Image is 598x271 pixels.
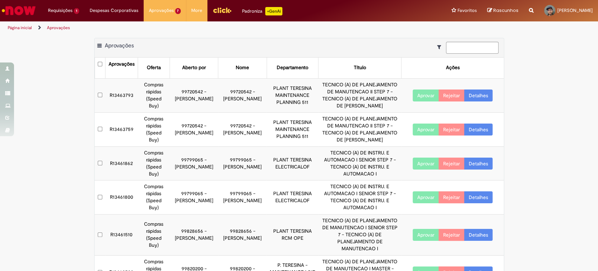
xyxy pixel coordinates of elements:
[90,7,138,14] span: Despesas Corporativas
[493,7,518,14] span: Rascunhos
[1,4,37,18] img: ServiceNow
[413,229,439,241] button: Aprovar
[138,112,170,146] td: Compras rápidas (Speed Buy)
[439,158,465,170] button: Rejeitar
[464,90,493,101] a: Detalhes
[318,78,401,112] td: TECNICO (A) DE PLANEJAMENTO DE MANUTENCAO II STEP 7 - TECNICO (A) DE PLANEJAMENTO DE [PERSON_NAME]
[439,90,465,101] button: Rejeitar
[105,78,138,112] td: R13463793
[191,7,202,14] span: More
[170,214,218,256] td: 99828656 - [PERSON_NAME]
[105,214,138,256] td: R13461510
[48,7,73,14] span: Requisições
[413,90,439,101] button: Aprovar
[170,78,218,112] td: 99720542 - [PERSON_NAME]
[218,112,267,146] td: 99720542 - [PERSON_NAME]
[267,112,318,146] td: PLANT TERESINA MAINTENANCE PLANNING 511
[213,5,232,15] img: click_logo_yellow_360x200.png
[170,112,218,146] td: 99720542 - [PERSON_NAME]
[236,64,249,71] div: Nome
[458,7,477,14] span: Favoritos
[446,64,459,71] div: Ações
[413,191,439,203] button: Aprovar
[413,158,439,170] button: Aprovar
[109,61,135,68] div: Aprovações
[138,180,170,214] td: Compras rápidas (Speed Buy)
[267,214,318,256] td: PLANT TERESINA RCM OPE
[267,180,318,214] td: PLANT TERESINA ELECTRICALOF
[464,229,493,241] a: Detalhes
[218,146,267,180] td: 99799065 - [PERSON_NAME]
[170,146,218,180] td: 99799065 - [PERSON_NAME]
[175,8,181,14] span: 7
[464,191,493,203] a: Detalhes
[265,7,282,15] p: +GenAi
[318,180,401,214] td: TECNICO (A) DE INSTRU. E AUTOMACAO I SENIOR STEP 7 - TECNICO (A) DE INSTRU. E AUTOMACAO I
[105,146,138,180] td: R13461862
[439,124,465,135] button: Rejeitar
[437,45,445,49] i: Mostrar filtros para: Suas Solicitações
[8,25,32,31] a: Página inicial
[147,64,161,71] div: Oferta
[74,8,79,14] span: 1
[413,124,439,135] button: Aprovar
[464,158,493,170] a: Detalhes
[318,214,401,256] td: TECNICO (A) DE PLANEJAMENTO DE MANUTENCAO I SENIOR STEP 7 - TECNICO (A) DE PLANEJAMENTO DE MANUTE...
[138,146,170,180] td: Compras rápidas (Speed Buy)
[218,214,267,256] td: 99828656 - [PERSON_NAME]
[170,180,218,214] td: 99799065 - [PERSON_NAME]
[267,146,318,180] td: PLANT TERESINA ELECTRICALOF
[182,64,206,71] div: Aberto por
[5,21,393,34] ul: Trilhas de página
[105,42,134,49] span: Aprovações
[318,112,401,146] td: TECNICO (A) DE PLANEJAMENTO DE MANUTENCAO II STEP 7 - TECNICO (A) DE PLANEJAMENTO DE [PERSON_NAME]
[218,180,267,214] td: 99799065 - [PERSON_NAME]
[464,124,493,135] a: Detalhes
[47,25,70,31] a: Aprovações
[218,78,267,112] td: 99720542 - [PERSON_NAME]
[487,7,518,14] a: Rascunhos
[353,64,366,71] div: Título
[439,229,465,241] button: Rejeitar
[557,7,593,13] span: [PERSON_NAME]
[277,64,308,71] div: Departamento
[105,180,138,214] td: R13461800
[267,78,318,112] td: PLANT TERESINA MAINTENANCE PLANNING 511
[242,7,282,15] div: Padroniza
[149,7,174,14] span: Aprovações
[439,191,465,203] button: Rejeitar
[105,58,138,78] th: Aprovações
[105,112,138,146] td: R13463759
[138,214,170,256] td: Compras rápidas (Speed Buy)
[138,78,170,112] td: Compras rápidas (Speed Buy)
[318,146,401,180] td: TECNICO (A) DE INSTRU. E AUTOMACAO I SENIOR STEP 7 - TECNICO (A) DE INSTRU. E AUTOMACAO I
